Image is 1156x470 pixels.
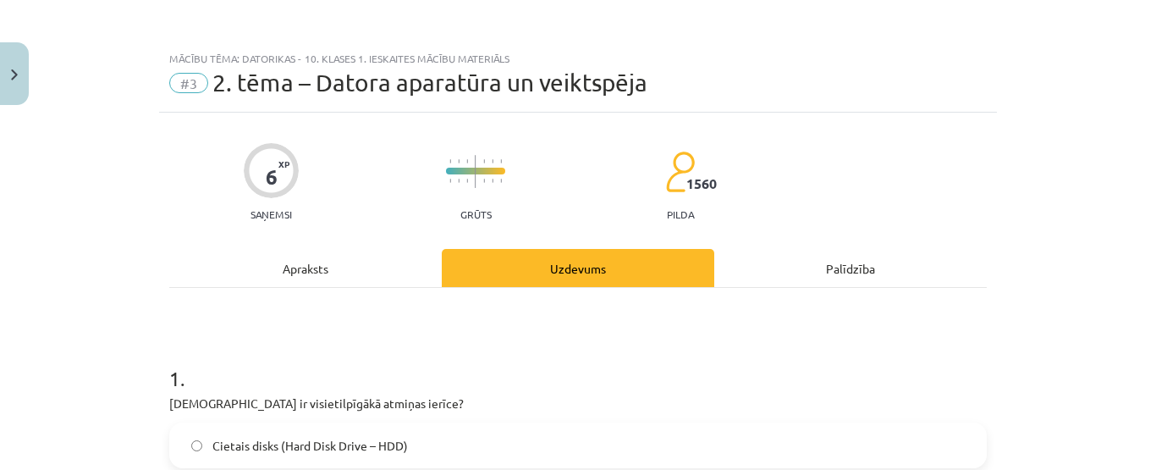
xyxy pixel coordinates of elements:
[475,155,476,188] img: icon-long-line-d9ea69661e0d244f92f715978eff75569469978d946b2353a9bb055b3ed8787d.svg
[667,208,694,220] p: pilda
[442,249,714,287] div: Uzdevums
[169,73,208,93] span: #3
[466,179,468,183] img: icon-short-line-57e1e144782c952c97e751825c79c345078a6d821885a25fce030b3d8c18986b.svg
[449,179,451,183] img: icon-short-line-57e1e144782c952c97e751825c79c345078a6d821885a25fce030b3d8c18986b.svg
[665,151,695,193] img: students-c634bb4e5e11cddfef0936a35e636f08e4e9abd3cc4e673bd6f9a4125e45ecb1.svg
[11,69,18,80] img: icon-close-lesson-0947bae3869378f0d4975bcd49f059093ad1ed9edebbc8119c70593378902aed.svg
[278,159,289,169] span: XP
[460,208,492,220] p: Grūts
[492,159,493,163] img: icon-short-line-57e1e144782c952c97e751825c79c345078a6d821885a25fce030b3d8c18986b.svg
[492,179,493,183] img: icon-short-line-57e1e144782c952c97e751825c79c345078a6d821885a25fce030b3d8c18986b.svg
[714,249,987,287] div: Palīdzība
[500,179,502,183] img: icon-short-line-57e1e144782c952c97e751825c79c345078a6d821885a25fce030b3d8c18986b.svg
[458,179,460,183] img: icon-short-line-57e1e144782c952c97e751825c79c345078a6d821885a25fce030b3d8c18986b.svg
[466,159,468,163] img: icon-short-line-57e1e144782c952c97e751825c79c345078a6d821885a25fce030b3d8c18986b.svg
[483,159,485,163] img: icon-short-line-57e1e144782c952c97e751825c79c345078a6d821885a25fce030b3d8c18986b.svg
[169,53,987,64] div: Mācību tēma: Datorikas - 10. klases 1. ieskaites mācību materiāls
[686,176,717,191] span: 1560
[500,159,502,163] img: icon-short-line-57e1e144782c952c97e751825c79c345078a6d821885a25fce030b3d8c18986b.svg
[191,440,202,451] input: Cietais disks (Hard Disk Drive – HDD)
[212,437,408,455] span: Cietais disks (Hard Disk Drive – HDD)
[169,337,987,390] h1: 1 .
[266,165,278,189] div: 6
[212,69,647,97] span: 2. tēma – Datora aparatūra un veiktspēja
[458,159,460,163] img: icon-short-line-57e1e144782c952c97e751825c79c345078a6d821885a25fce030b3d8c18986b.svg
[169,249,442,287] div: Apraksts
[244,208,299,220] p: Saņemsi
[483,179,485,183] img: icon-short-line-57e1e144782c952c97e751825c79c345078a6d821885a25fce030b3d8c18986b.svg
[449,159,451,163] img: icon-short-line-57e1e144782c952c97e751825c79c345078a6d821885a25fce030b3d8c18986b.svg
[169,395,987,412] p: [DEMOGRAPHIC_DATA] ir visietilpīgākā atmiņas ierīce?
